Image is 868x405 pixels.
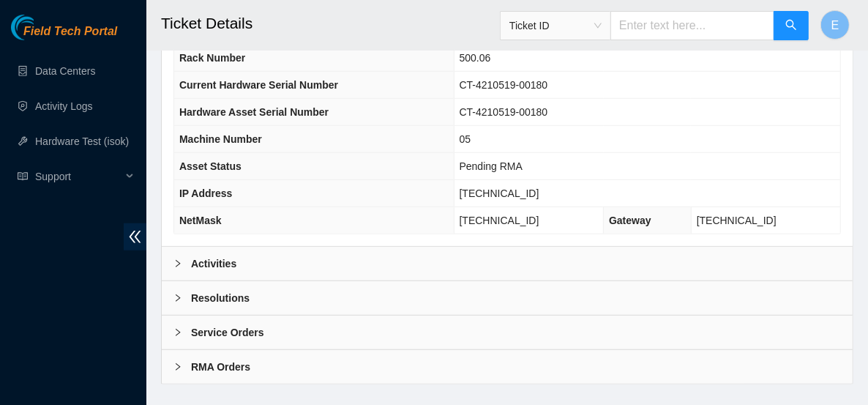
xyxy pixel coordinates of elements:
span: 05 [460,133,471,145]
div: Service Orders [162,316,853,349]
span: Gateway [609,215,651,226]
button: E [820,10,850,40]
span: Machine Number [179,133,262,145]
span: [TECHNICAL_ID] [697,215,777,226]
div: Activities [162,247,853,280]
span: Support [35,162,121,191]
span: right [173,328,182,337]
a: Data Centers [35,65,95,77]
a: Akamai TechnologiesField Tech Portal [11,26,117,45]
a: Hardware Test (isok) [35,135,129,147]
span: 500.06 [460,52,491,64]
span: CT-4210519-00180 [460,79,548,91]
span: read [18,171,28,182]
span: NetMask [179,215,222,226]
b: RMA Orders [191,359,250,375]
button: search [774,11,809,40]
span: double-left [124,223,146,250]
span: Ticket ID [509,15,602,37]
span: CT-4210519-00180 [460,106,548,118]
span: Asset Status [179,160,242,172]
span: [TECHNICAL_ID] [460,187,539,199]
span: Current Hardware Serial Number [179,79,338,91]
span: right [173,363,182,371]
span: Hardware Asset Serial Number [179,106,329,118]
b: Activities [191,256,236,272]
div: Resolutions [162,281,853,315]
img: Akamai Technologies [11,15,74,40]
span: IP Address [179,187,232,199]
span: Pending RMA [460,160,523,172]
span: right [173,294,182,302]
input: Enter text here... [610,11,774,40]
span: search [785,19,797,33]
b: Service Orders [191,324,264,341]
span: Rack Number [179,52,245,64]
span: right [173,259,182,268]
span: E [831,16,839,34]
div: RMA Orders [162,350,853,384]
span: Field Tech Portal [23,25,117,39]
b: Resolutions [191,290,250,306]
a: Activity Logs [35,100,93,112]
span: [TECHNICAL_ID] [460,215,539,226]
